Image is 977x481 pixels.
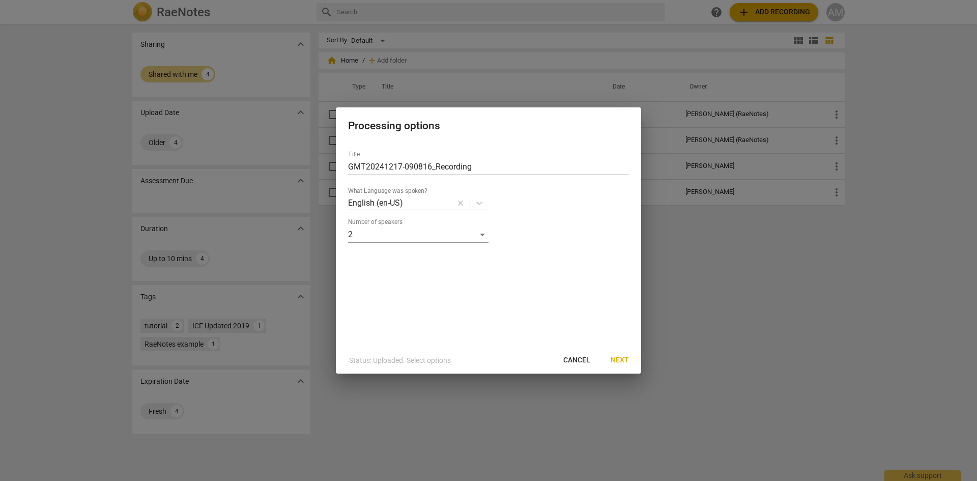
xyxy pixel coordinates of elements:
[348,197,403,209] p: English (en-US)
[348,227,489,243] div: 2
[611,355,629,365] span: Next
[602,351,637,370] button: Next
[563,355,590,365] span: Cancel
[555,351,598,370] button: Cancel
[349,355,451,366] p: Status: Uploaded. Select options
[348,120,629,132] h2: Processing options
[348,219,403,225] label: Number of speakers
[348,151,360,157] label: Title
[348,188,427,194] label: What Language was spoken?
